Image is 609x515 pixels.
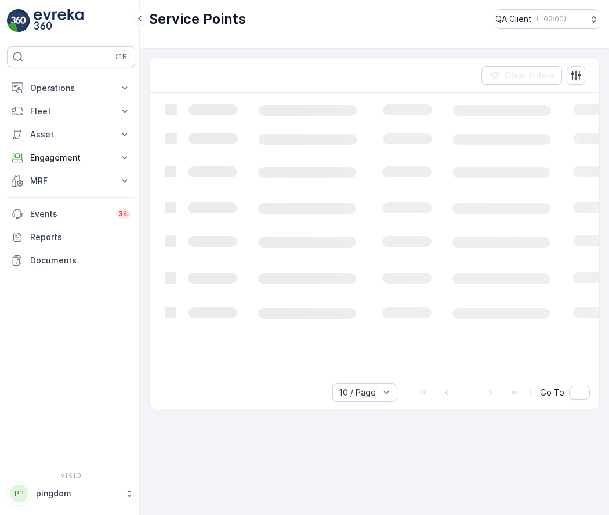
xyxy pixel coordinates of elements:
span: Go To [540,387,564,398]
p: QA Client [495,13,532,25]
p: Reports [30,231,130,243]
p: ⌘B [115,52,127,61]
p: 34 [118,209,128,219]
p: MRF [30,175,112,187]
button: Operations [7,77,135,100]
p: Operations [30,82,112,94]
button: QA Client(+03:00) [495,9,600,29]
p: Fleet [30,106,112,117]
p: Asset [30,129,112,140]
img: logo [7,9,30,32]
button: Engagement [7,146,135,169]
p: Service Points [149,10,246,28]
button: Asset [7,123,135,146]
p: pingdom [36,488,119,499]
a: Reports [7,226,135,249]
div: PP [10,484,28,503]
button: Fleet [7,100,135,123]
img: logo_light-DOdMpM7g.png [34,9,84,32]
p: Clear Filters [505,70,555,81]
p: Engagement [30,152,112,164]
p: Events [30,208,109,220]
p: Documents [30,255,130,266]
button: Clear Filters [481,66,562,85]
a: Events34 [7,202,135,226]
span: v 1.51.0 [7,472,135,479]
p: ( +03:00 ) [536,14,566,24]
button: PPpingdom [7,481,135,506]
a: Documents [7,249,135,272]
button: MRF [7,169,135,193]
